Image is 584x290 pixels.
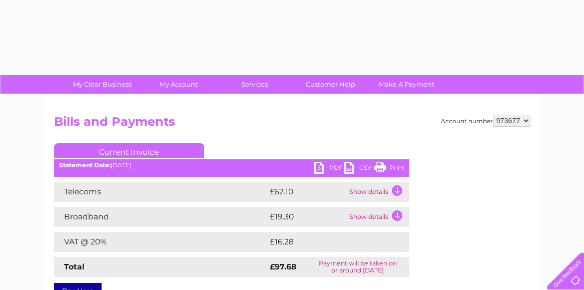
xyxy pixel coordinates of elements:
[374,162,404,176] a: Print
[54,162,409,169] div: [DATE]
[270,262,296,271] strong: £97.68
[54,143,204,158] a: Current Invoice
[54,115,530,134] h2: Bills and Payments
[441,115,530,127] div: Account number
[64,262,85,271] strong: Total
[54,207,267,227] td: Broadband
[289,75,372,94] a: Customer Help
[267,232,388,252] td: £16.28
[365,75,448,94] a: Make A Payment
[213,75,296,94] a: Services
[61,75,144,94] a: My Clear Business
[347,182,409,202] td: Show details
[347,207,409,227] td: Show details
[267,182,347,202] td: £62.10
[267,207,347,227] td: £19.30
[54,182,267,202] td: Telecoms
[59,161,111,169] b: Statement Date:
[54,232,267,252] td: VAT @ 20%
[314,162,344,176] a: PDF
[306,257,409,277] td: Payment will be taken on or around [DATE]
[344,162,374,176] a: CSV
[137,75,220,94] a: My Account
